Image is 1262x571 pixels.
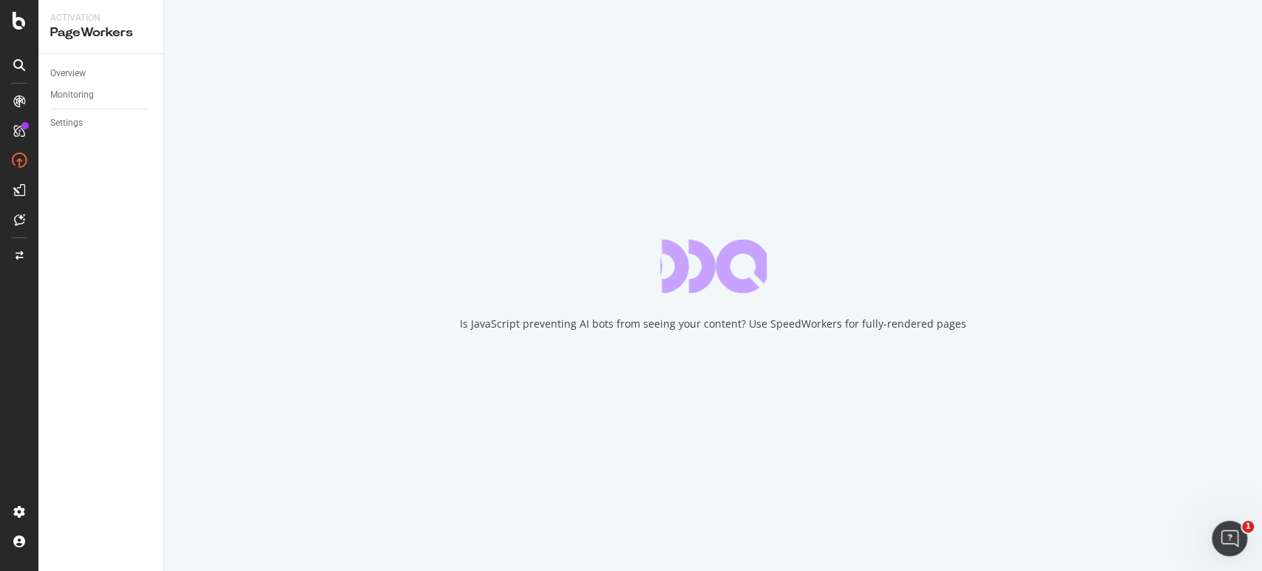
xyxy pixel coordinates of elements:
[50,115,153,131] a: Settings
[50,12,152,24] div: Activation
[1242,521,1254,533] span: 1
[50,87,153,103] a: Monitoring
[50,66,153,81] a: Overview
[460,317,966,331] div: Is JavaScript preventing AI bots from seeing your content? Use SpeedWorkers for fully-rendered pages
[660,240,767,293] div: animation
[50,66,86,81] div: Overview
[50,87,94,103] div: Monitoring
[1212,521,1247,556] iframe: Intercom live chat
[50,24,152,41] div: PageWorkers
[50,115,83,131] div: Settings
